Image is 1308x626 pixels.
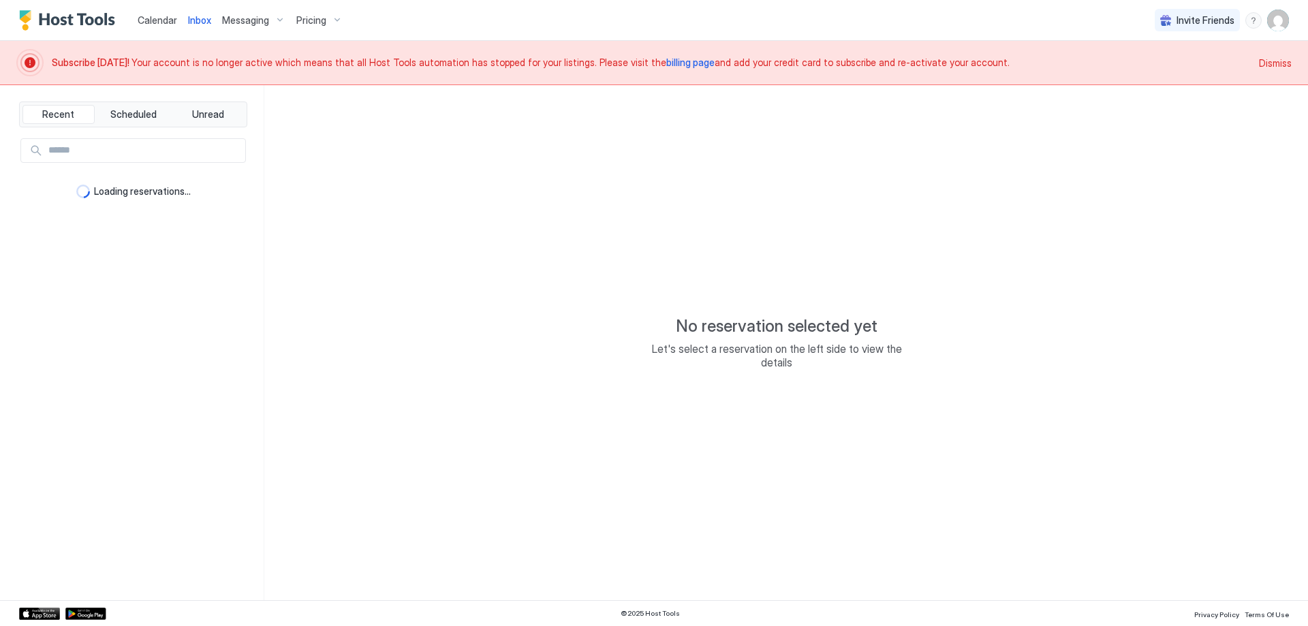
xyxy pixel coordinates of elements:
[138,13,177,27] a: Calendar
[676,316,877,337] span: No reservation selected yet
[110,108,157,121] span: Scheduled
[188,13,211,27] a: Inbox
[97,105,170,124] button: Scheduled
[1194,610,1239,619] span: Privacy Policy
[65,608,106,620] a: Google Play Store
[22,105,95,124] button: Recent
[640,342,913,369] span: Let's select a reservation on the left side to view the details
[19,608,60,620] a: App Store
[14,580,46,612] iframe: Intercom live chat
[1259,56,1292,70] div: Dismiss
[1245,12,1262,29] div: menu
[19,10,121,31] a: Host Tools Logo
[621,609,680,618] span: © 2025 Host Tools
[94,185,191,198] span: Loading reservations...
[76,185,90,198] div: loading
[188,14,211,26] span: Inbox
[666,57,715,68] a: billing page
[43,139,245,162] input: Input Field
[52,57,131,68] span: Subscribe [DATE]!
[1245,606,1289,621] a: Terms Of Use
[296,14,326,27] span: Pricing
[1245,610,1289,619] span: Terms Of Use
[222,14,269,27] span: Messaging
[172,105,244,124] button: Unread
[192,108,224,121] span: Unread
[1194,606,1239,621] a: Privacy Policy
[52,57,1251,69] span: Your account is no longer active which means that all Host Tools automation has stopped for your ...
[19,101,247,127] div: tab-group
[138,14,177,26] span: Calendar
[1177,14,1234,27] span: Invite Friends
[42,108,74,121] span: Recent
[1267,10,1289,31] div: User profile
